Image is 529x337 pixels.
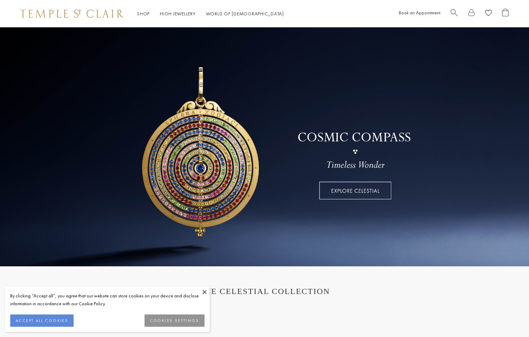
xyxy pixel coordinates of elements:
[10,314,74,327] button: ACCEPT ALL COOKIES
[10,292,205,308] div: By clicking “Accept all”, you agree that our website can store cookies on your device and disclos...
[160,11,196,17] a: High JewelleryHigh Jewellery
[145,314,205,327] button: COOKIES SETTINGS
[20,10,123,18] img: Temple St. Clair
[485,9,492,19] a: View Wishlist
[137,10,284,18] nav: Main navigation
[399,10,440,16] a: Book an Appointment
[495,305,522,330] iframe: Gorgias live chat messenger
[206,11,284,17] a: World of [DEMOGRAPHIC_DATA]World of [DEMOGRAPHIC_DATA]
[137,11,150,17] a: ShopShop
[502,9,509,19] a: Open Shopping Bag
[451,9,458,19] a: Search
[27,287,502,296] h1: THE CELESTIAL COLLECTION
